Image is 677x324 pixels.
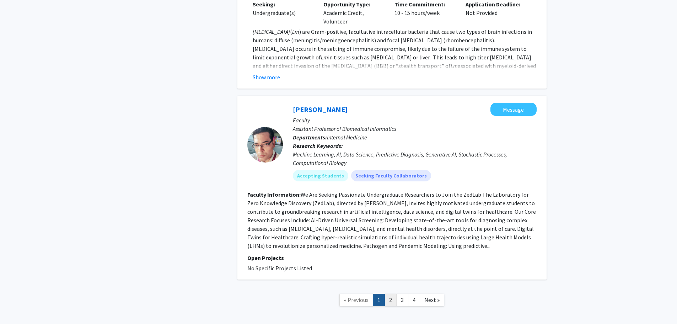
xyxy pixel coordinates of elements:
[396,294,408,306] a: 3
[292,28,299,35] em: Lm
[339,294,373,306] a: Previous Page
[451,62,458,69] em: Lm
[344,296,369,303] span: « Previous
[408,294,420,306] a: 4
[247,191,536,249] fg-read-more: We Are Seeking Passionate Undergraduate Researchers to Join the ZedLab The Laboratory for Zero Kn...
[385,294,397,306] a: 2
[253,28,290,35] em: [MEDICAL_DATA]
[293,150,537,167] div: Machine Learning, AI, Data Science, Predictive Diagnosis, Generative AI, Stochastic Processes, Co...
[293,124,537,133] p: Assistant Professor of Biomedical Informatics
[420,294,444,306] a: Next
[351,170,431,181] mat-chip: Seeking Faculty Collaborators
[490,103,537,116] button: Message Ishanu Chattopadhyay
[293,116,537,124] p: Faculty
[373,294,385,306] a: 1
[247,265,312,272] span: No Specific Projects Listed
[247,254,537,262] p: Open Projects
[247,191,301,198] b: Faculty Information:
[327,134,367,141] span: Internal Medicine
[293,134,327,141] b: Departments:
[321,54,328,61] em: Lm
[424,296,440,303] span: Next »
[293,105,348,114] a: [PERSON_NAME]
[5,292,30,319] iframe: Chat
[253,27,537,292] p: ( ) are Gram-positive, facultative intracellular bacteria that cause two types of brain infection...
[293,142,343,149] b: Research Keywords:
[237,287,547,315] nav: Page navigation
[293,170,348,181] mat-chip: Accepting Students
[253,9,313,17] div: Undergraduate(s)
[253,73,280,81] button: Show more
